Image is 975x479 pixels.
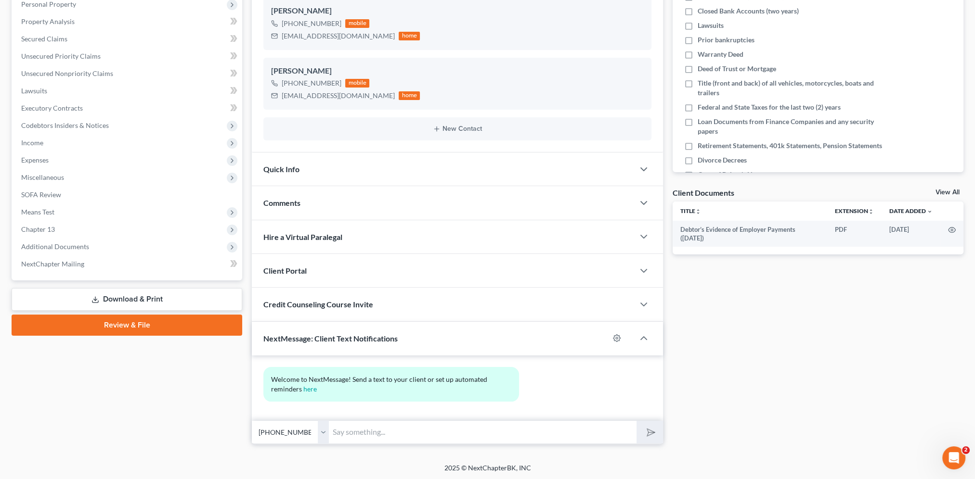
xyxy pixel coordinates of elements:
a: NextChapter Mailing [13,255,242,273]
a: Unsecured Priority Claims [13,48,242,65]
a: Secured Claims [13,30,242,48]
div: home [399,32,420,40]
div: home [399,91,420,100]
td: PDF [827,221,882,247]
span: Client Portal [263,266,307,275]
span: Additional Documents [21,242,89,251]
span: Lawsuits [21,87,47,95]
td: [DATE] [882,221,940,247]
span: SOFA Review [21,190,61,199]
span: Hire a Virtual Paralegal [263,232,342,241]
span: Copy of Driver's License [698,170,769,179]
span: Prior bankruptcies [698,35,754,45]
div: [PERSON_NAME] [271,65,644,77]
span: Means Test [21,208,54,216]
a: SOFA Review [13,186,242,203]
i: unfold_more [695,209,701,214]
iframe: Intercom live chat [942,446,965,469]
div: Client Documents [673,188,734,198]
a: Unsecured Nonpriority Claims [13,65,242,82]
span: Quick Info [263,164,299,174]
span: NextChapter Mailing [21,260,84,268]
button: New Contact [271,125,644,133]
span: Chapter 13 [21,225,55,233]
div: mobile [345,19,369,28]
span: Property Analysis [21,17,75,25]
span: NextMessage: Client Text Notifications [263,334,398,343]
span: Credit Counseling Course Invite [263,300,373,309]
span: Income [21,139,43,147]
span: Codebtors Insiders & Notices [21,121,109,129]
div: [PHONE_NUMBER] [282,19,341,28]
div: [EMAIL_ADDRESS][DOMAIN_NAME] [282,91,395,101]
span: Welcome to NextMessage! Send a text to your client or set up automated reminders [271,375,489,393]
span: Lawsuits [698,21,724,30]
a: Review & File [12,315,242,336]
span: Loan Documents from Finance Companies and any security papers [698,117,883,136]
span: Retirement Statements, 401k Statements, Pension Statements [698,141,882,151]
a: here [303,385,317,393]
input: Say something... [329,420,637,444]
span: Deed of Trust or Mortgage [698,64,776,74]
a: Property Analysis [13,13,242,30]
span: Divorce Decrees [698,155,747,165]
a: Date Added expand_more [889,207,933,214]
span: Warranty Deed [698,50,743,59]
i: expand_more [927,209,933,214]
a: Download & Print [12,288,242,311]
td: Debtor’s Evidence of Employer Payments ([DATE]) [673,221,827,247]
span: Executory Contracts [21,104,83,112]
div: mobile [345,79,369,88]
span: Title (front and back) of all vehicles, motorcycles, boats and trailers [698,78,883,98]
span: Miscellaneous [21,173,64,181]
a: View All [936,189,960,196]
span: Secured Claims [21,35,67,43]
a: Titleunfold_more [680,207,701,214]
a: Extensionunfold_more [835,207,874,214]
span: Comments [263,198,300,207]
span: Closed Bank Accounts (two years) [698,6,799,16]
a: Lawsuits [13,82,242,100]
div: [EMAIL_ADDRESS][DOMAIN_NAME] [282,31,395,41]
i: unfold_more [868,209,874,214]
a: Executory Contracts [13,100,242,117]
span: 2 [962,446,970,454]
div: [PERSON_NAME] [271,5,644,17]
span: Unsecured Priority Claims [21,52,101,60]
span: Unsecured Nonpriority Claims [21,69,113,77]
span: Expenses [21,156,49,164]
span: Federal and State Taxes for the last two (2) years [698,102,841,112]
div: [PHONE_NUMBER] [282,78,341,88]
